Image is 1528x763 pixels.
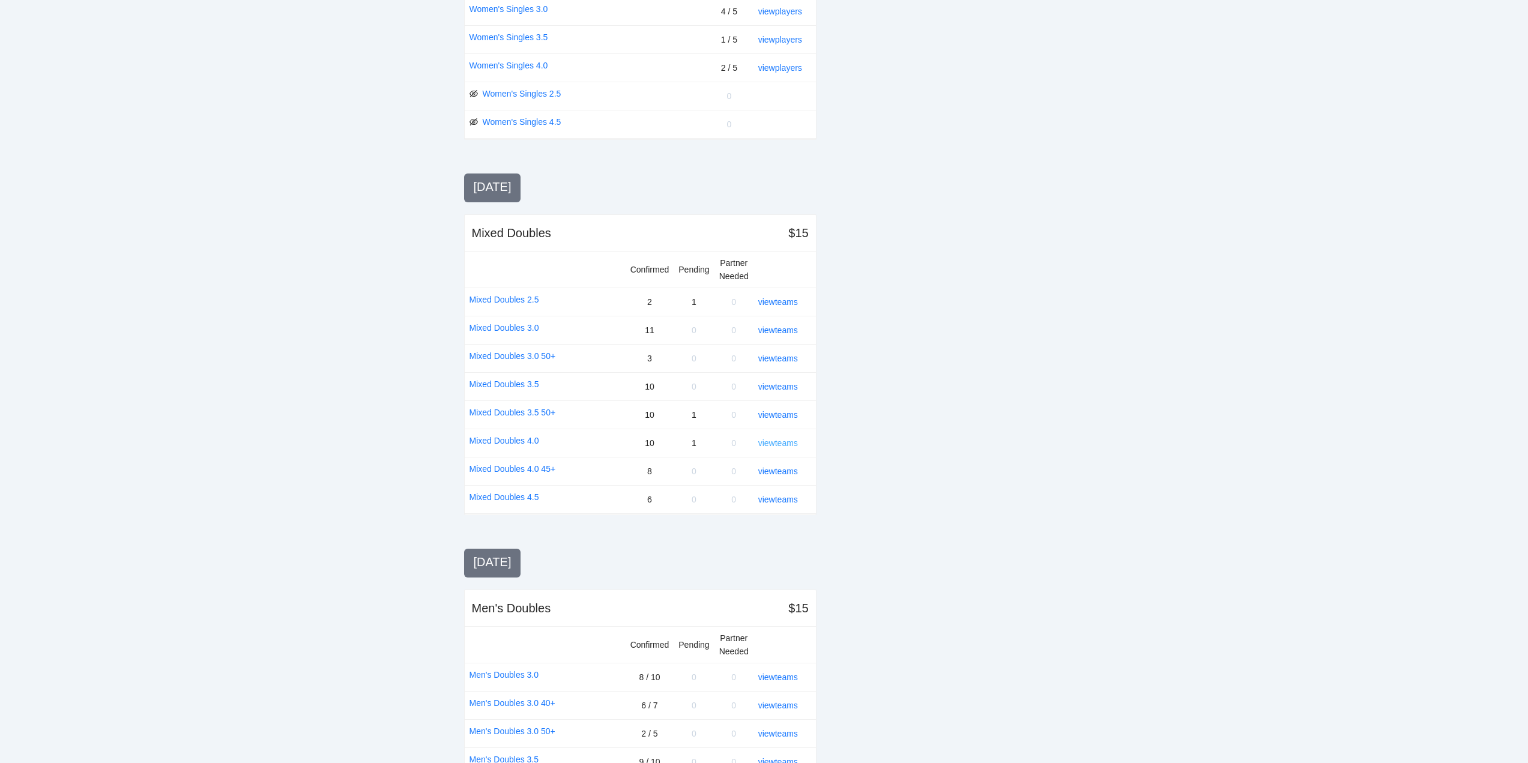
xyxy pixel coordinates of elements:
[626,400,674,429] td: 10
[630,263,669,276] div: Confirmed
[731,729,736,738] span: 0
[731,672,736,682] span: 0
[788,225,808,241] div: $15
[470,89,478,98] span: eye-invisible
[470,462,556,475] a: Mixed Doubles 4.0 45+
[758,325,798,335] a: view teams
[731,354,736,363] span: 0
[474,180,512,193] span: [DATE]
[626,429,674,457] td: 10
[472,225,551,241] div: Mixed Doubles
[692,701,696,710] span: 0
[705,53,753,82] td: 2 / 5
[626,344,674,372] td: 3
[705,25,753,53] td: 1 / 5
[470,349,556,363] a: Mixed Doubles 3.0 50+
[758,701,798,710] a: view teams
[470,434,539,447] a: Mixed Doubles 4.0
[692,325,696,335] span: 0
[758,466,798,476] a: view teams
[470,406,556,419] a: Mixed Doubles 3.5 50+
[758,35,802,44] a: view players
[470,293,539,306] a: Mixed Doubles 2.5
[788,600,808,617] div: $15
[692,495,696,504] span: 0
[483,115,561,128] a: Women's Singles 4.5
[626,316,674,344] td: 11
[472,600,551,617] div: Men's Doubles
[719,256,749,283] div: Partner Needed
[630,638,669,651] div: Confirmed
[470,118,478,126] span: eye-invisible
[758,495,798,504] a: view teams
[719,632,749,658] div: Partner Needed
[470,725,555,738] a: Men's Doubles 3.0 50+
[692,466,696,476] span: 0
[758,382,798,391] a: view teams
[731,297,736,307] span: 0
[678,263,709,276] div: Pending
[731,382,736,391] span: 0
[731,495,736,504] span: 0
[483,87,561,100] a: Women's Singles 2.5
[674,288,714,316] td: 1
[470,696,555,710] a: Men's Doubles 3.0 40+
[731,466,736,476] span: 0
[726,119,731,129] span: 0
[626,288,674,316] td: 2
[626,663,674,691] td: 8 / 10
[731,701,736,710] span: 0
[758,354,798,363] a: view teams
[474,555,512,568] span: [DATE]
[692,354,696,363] span: 0
[678,638,709,651] div: Pending
[758,729,798,738] a: view teams
[470,321,539,334] a: Mixed Doubles 3.0
[692,382,696,391] span: 0
[758,7,802,16] a: view players
[470,2,548,16] a: Women's Singles 3.0
[692,672,696,682] span: 0
[758,410,798,420] a: view teams
[470,668,539,681] a: Men's Doubles 3.0
[758,672,798,682] a: view teams
[626,372,674,400] td: 10
[758,297,798,307] a: view teams
[726,91,731,101] span: 0
[758,438,798,448] a: view teams
[470,490,539,504] a: Mixed Doubles 4.5
[731,410,736,420] span: 0
[470,31,548,44] a: Women's Singles 3.5
[674,400,714,429] td: 1
[692,729,696,738] span: 0
[758,63,802,73] a: view players
[731,325,736,335] span: 0
[626,485,674,513] td: 6
[731,438,736,448] span: 0
[626,719,674,747] td: 2 / 5
[470,59,548,72] a: Women's Singles 4.0
[626,691,674,719] td: 6 / 7
[674,429,714,457] td: 1
[470,378,539,391] a: Mixed Doubles 3.5
[626,457,674,485] td: 8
